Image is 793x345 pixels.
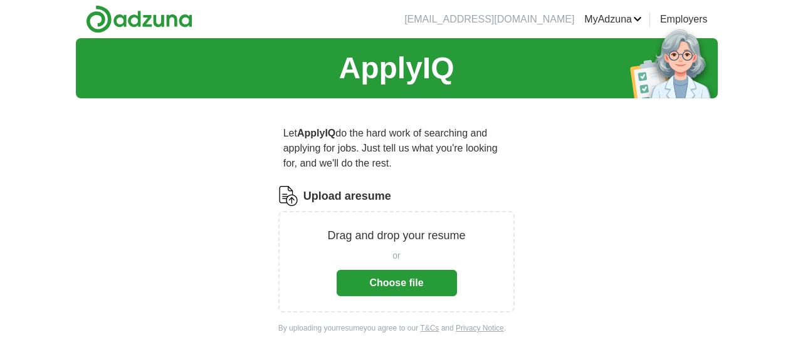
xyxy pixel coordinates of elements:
[660,12,708,27] a: Employers
[392,249,400,262] span: or
[327,227,465,244] p: Drag and drop your resume
[420,324,439,332] a: T&Cs
[278,121,515,176] p: Let do the hard work of searching and applying for jobs. Just tell us what you're looking for, an...
[303,188,391,205] label: Upload a resume
[584,12,642,27] a: MyAdzuna
[456,324,504,332] a: Privacy Notice
[278,186,298,206] img: CV Icon
[337,270,457,296] button: Choose file
[297,128,335,138] strong: ApplyIQ
[404,12,574,27] li: [EMAIL_ADDRESS][DOMAIN_NAME]
[278,322,515,334] div: By uploading your resume you agree to our and .
[339,46,454,91] h1: ApplyIQ
[86,5,192,33] img: Adzuna logo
